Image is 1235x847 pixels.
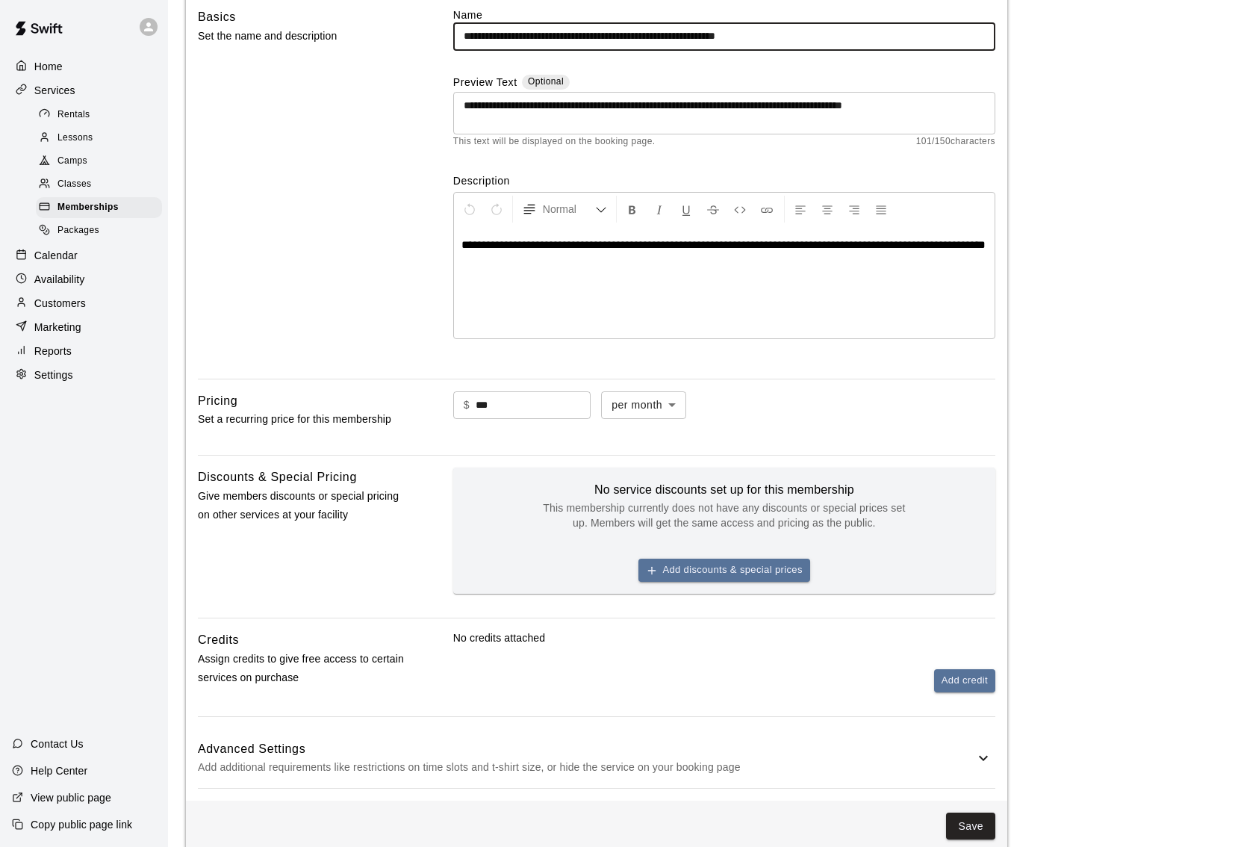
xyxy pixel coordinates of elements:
[57,131,93,146] span: Lessons
[198,7,236,27] h6: Basics
[57,200,119,215] span: Memberships
[57,108,90,122] span: Rentals
[34,344,72,359] p: Reports
[12,292,156,314] a: Customers
[538,480,911,500] h6: No service discounts set up for this membership
[31,763,87,778] p: Help Center
[815,196,840,223] button: Center Align
[638,559,810,582] button: Add discounts & special prices
[198,758,974,777] p: Add additional requirements like restrictions on time slots and t-shirt size, or hide the service...
[36,103,168,126] a: Rentals
[36,220,162,241] div: Packages
[31,790,111,805] p: View public page
[198,630,239,650] h6: Credits
[453,134,656,149] span: This text will be displayed on the booking page.
[57,177,91,192] span: Classes
[484,196,509,223] button: Redo
[36,196,168,220] a: Memberships
[12,55,156,78] a: Home
[700,196,726,223] button: Format Strikethrough
[57,223,99,238] span: Packages
[453,75,517,92] label: Preview Text
[31,817,132,832] p: Copy public page link
[453,630,995,645] p: No credits attached
[12,340,156,362] a: Reports
[36,128,162,149] div: Lessons
[198,739,974,759] h6: Advanced Settings
[464,397,470,413] p: $
[12,316,156,338] a: Marketing
[754,196,780,223] button: Insert Link
[528,76,564,87] span: Optional
[727,196,753,223] button: Insert Code
[36,151,162,172] div: Camps
[34,272,85,287] p: Availability
[198,650,405,687] p: Assign credits to give free access to certain services on purchase
[538,500,911,530] p: This membership currently does not have any discounts or special prices set up. Members will get ...
[12,79,156,102] a: Services
[198,410,405,429] p: Set a recurring price for this membership
[934,669,995,692] button: Add credit
[36,150,168,173] a: Camps
[543,202,595,217] span: Normal
[946,813,995,840] button: Save
[12,364,156,386] a: Settings
[12,244,156,267] a: Calendar
[457,196,482,223] button: Undo
[31,736,84,751] p: Contact Us
[453,7,995,22] label: Name
[868,196,894,223] button: Justify Align
[36,173,168,196] a: Classes
[36,174,162,195] div: Classes
[674,196,699,223] button: Format Underline
[601,391,686,419] div: per month
[36,197,162,218] div: Memberships
[34,367,73,382] p: Settings
[198,729,995,788] div: Advanced SettingsAdd additional requirements like restrictions on time slots and t-shirt size, or...
[647,196,672,223] button: Format Italics
[842,196,867,223] button: Right Align
[34,296,86,311] p: Customers
[198,487,405,524] p: Give members discounts or special pricing on other services at your facility
[916,134,995,149] span: 101 / 150 characters
[198,27,405,46] p: Set the name and description
[620,196,645,223] button: Format Bold
[453,173,995,188] label: Description
[36,220,168,243] a: Packages
[198,391,237,411] h6: Pricing
[36,126,168,149] a: Lessons
[516,196,613,223] button: Formatting Options
[198,468,357,487] h6: Discounts & Special Pricing
[34,248,78,263] p: Calendar
[34,59,63,74] p: Home
[12,268,156,291] a: Availability
[34,320,81,335] p: Marketing
[34,83,75,98] p: Services
[788,196,813,223] button: Left Align
[57,154,87,169] span: Camps
[36,105,162,125] div: Rentals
